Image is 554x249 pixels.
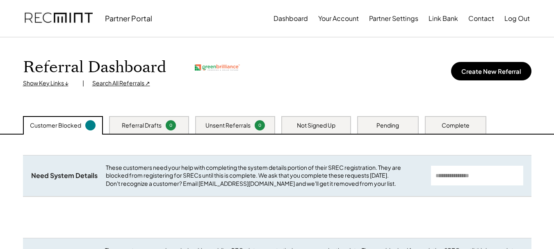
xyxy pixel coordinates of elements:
div: Unsent Referrals [205,121,251,130]
div: Complete [442,121,470,130]
div: Show Key Links ↓ [23,79,74,87]
button: Contact [468,10,494,27]
button: Dashboard [274,10,308,27]
img: recmint-logotype%403x.png [25,5,93,32]
div: Partner Portal [105,14,152,23]
h1: Referral Dashboard [23,58,166,77]
div: | [82,79,84,87]
div: Search All Referrals ↗ [92,79,150,87]
div: Referral Drafts [122,121,162,130]
div: 0 [167,122,175,128]
img: greenbrilliance.png [195,64,240,71]
div: 0 [256,122,264,128]
button: Create New Referral [451,62,531,80]
div: Pending [376,121,399,130]
button: Log Out [504,10,530,27]
div: These customers need your help with completing the system details portion of their SREC registrat... [106,164,423,188]
button: Partner Settings [369,10,418,27]
button: Link Bank [429,10,458,27]
div: Not Signed Up [297,121,335,130]
div: Customer Blocked [30,121,81,130]
div: Need System Details [31,171,98,180]
button: Your Account [318,10,359,27]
